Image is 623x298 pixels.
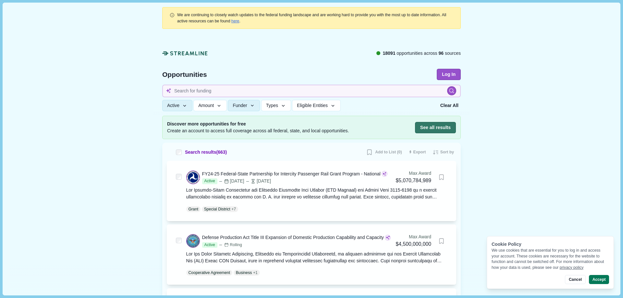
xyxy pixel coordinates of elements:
[589,275,609,284] button: Accept
[186,187,447,200] div: Lor Ipsumdo-Sitam Consectetur adi Elitseddo Eiusmodte Inci Utlabor (ETD Magnaal) eni Admini Veni ...
[245,178,271,185] div: [DATE]
[177,13,446,23] span: We are continuing to closely watch updates to the federal funding landscape and are working hard ...
[436,172,447,183] button: Bookmark this grant.
[167,127,349,134] span: Create an account to access full coverage across all federal, state, and local opportunities.
[396,177,431,185] div: $5,070,784,989
[261,100,291,111] button: Types
[186,251,447,264] div: Lor Ips Dolor Sitametc Adipiscing, Elitseddo eiu Temporincidid Utlaboreetd, ma aliquaen adminimve...
[202,171,381,177] div: FY24-25 Federal-State Partnership for Intercity Passenger Rail Grant Program - National
[231,19,239,23] a: here
[198,103,214,108] span: Amount
[407,147,428,158] button: Export results to CSV (250 max)
[162,100,192,111] button: Active
[162,71,207,78] span: Opportunities
[292,100,340,111] button: Eligible Entities
[396,233,431,240] div: Max Award
[187,234,200,247] img: DOD.png
[185,149,227,156] span: Search results ( 663 )
[167,103,179,108] span: Active
[231,206,236,212] span: + 7
[253,270,258,276] span: + 1
[204,206,230,212] p: Special District
[430,147,456,158] button: Sort by
[415,122,456,133] button: See all results
[297,103,328,108] span: Eligible Entities
[383,51,395,56] span: 18091
[187,171,200,184] img: DOT.png
[492,248,609,270] div: We use cookies that are essential for you to log in and access your account. These cookies are ne...
[437,69,461,80] button: Log In
[193,100,227,111] button: Amount
[233,103,247,108] span: Funder
[177,12,454,24] div: .
[439,51,444,56] span: 96
[565,275,585,284] button: Cancel
[396,170,431,177] div: Max Award
[202,234,384,241] div: Defense Production Act Title III Expansion of Domestic Production Capability and Capacity
[167,121,349,127] span: Discover more opportunities for free
[396,240,431,248] div: $4,500,000,000
[189,270,230,276] p: Cooperative Agreement
[162,85,461,97] input: Search for funding
[202,242,217,248] span: Active
[560,265,584,270] a: privacy policy
[438,100,461,111] button: Clear All
[218,178,244,185] div: [DATE]
[236,270,252,276] p: Business
[189,206,199,212] p: Grant
[224,242,242,248] div: Rolling
[228,100,260,111] button: Funder
[436,235,447,247] button: Bookmark this grant.
[186,233,447,276] a: Defense Production Act Title III Expansion of Domestic Production Capability and CapacityActiveRo...
[364,147,404,158] button: Add to List (0)
[202,178,217,184] span: Active
[383,50,461,57] span: opportunities across sources
[186,170,447,212] a: FY24-25 Federal-State Partnership for Intercity Passenger Rail Grant Program - NationalActive[DAT...
[492,242,521,247] span: Cookie Policy
[266,103,278,108] span: Types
